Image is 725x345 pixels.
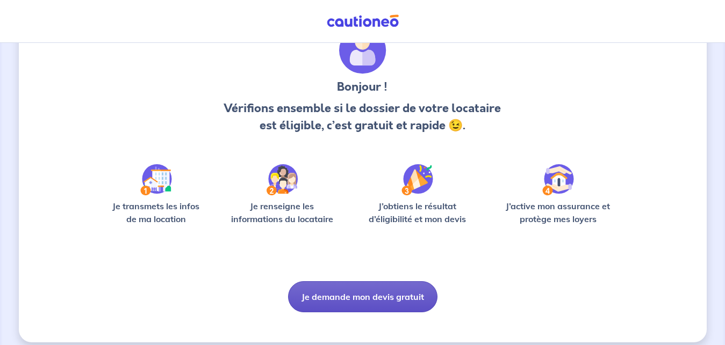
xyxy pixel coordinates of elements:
[339,27,386,74] img: archivate
[140,164,172,195] img: /static/90a569abe86eec82015bcaae536bd8e6/Step-1.svg
[357,200,478,225] p: J’obtiens le résultat d’éligibilité et mon devis
[221,78,504,96] h3: Bonjour !
[322,14,403,28] img: Cautioneo
[401,164,433,195] img: /static/f3e743aab9439237c3e2196e4328bba9/Step-3.svg
[496,200,621,225] p: J’active mon assurance et protège mes loyers
[542,164,574,195] img: /static/bfff1cf634d835d9112899e6a3df1a5d/Step-4.svg
[221,100,504,134] p: Vérifions ensemble si le dossier de votre locataire est éligible, c’est gratuit et rapide 😉.
[225,200,340,225] p: Je renseigne les informations du locataire
[267,164,298,195] img: /static/c0a346edaed446bb123850d2d04ad552/Step-2.svg
[288,281,437,312] button: Je demande mon devis gratuit
[105,200,207,225] p: Je transmets les infos de ma location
